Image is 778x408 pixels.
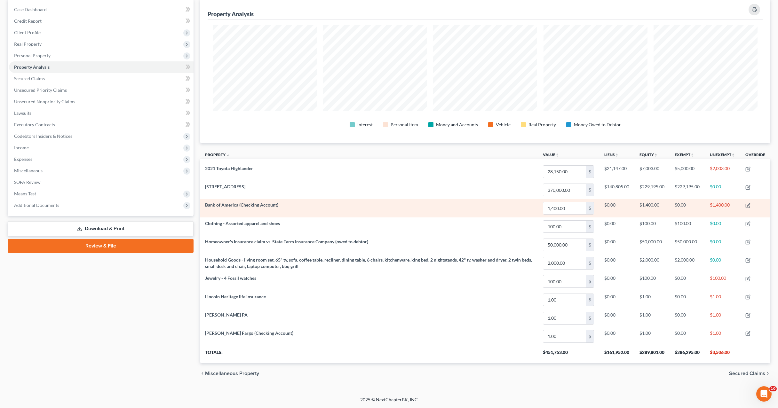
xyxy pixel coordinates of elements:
[670,327,705,345] td: $0.00
[200,371,205,376] i: chevron_left
[586,294,594,306] div: $
[586,202,594,214] div: $
[599,272,634,291] td: $0.00
[586,275,594,287] div: $
[634,327,670,345] td: $1.00
[769,386,777,391] span: 10
[226,153,230,157] i: expand_less
[670,217,705,236] td: $100.00
[543,152,559,157] a: Valueunfold_more
[740,148,770,163] th: Override
[205,257,532,269] span: Household Goods - living room set, 65" tv, sofa, coffee table, recliner, dining table, 6 chairs, ...
[14,41,42,47] span: Real Property
[357,122,373,128] div: Interest
[634,199,670,217] td: $1,400.00
[14,179,41,185] span: SOFA Review
[599,162,634,181] td: $21,147.00
[528,122,556,128] div: Real Property
[14,18,42,24] span: Credit Report
[670,199,705,217] td: $0.00
[14,122,55,127] span: Executory Contracts
[599,309,634,327] td: $0.00
[670,181,705,199] td: $229,195.00
[436,122,478,128] div: Money and Accounts
[205,184,245,189] span: [STREET_ADDRESS]
[538,345,599,363] th: $451,753.00
[205,221,280,226] span: Clothing - Assorted apparel and shoes
[705,199,740,217] td: $1,400.00
[586,330,594,342] div: $
[765,371,770,376] i: chevron_right
[543,166,586,178] input: 0.00
[9,107,194,119] a: Lawsuits
[670,272,705,291] td: $0.00
[543,312,586,324] input: 0.00
[599,236,634,254] td: $0.00
[543,202,586,214] input: 0.00
[599,291,634,309] td: $0.00
[205,202,278,208] span: Bank of America (Checking Account)
[205,275,256,281] span: Jewelry - 4 Fossil watches
[543,257,586,269] input: 0.00
[634,272,670,291] td: $100.00
[574,122,621,128] div: Money Owed to Debtor
[670,291,705,309] td: $0.00
[205,152,230,157] a: Property expand_less
[705,291,740,309] td: $1.00
[634,291,670,309] td: $1.00
[586,257,594,269] div: $
[705,181,740,199] td: $0.00
[705,345,740,363] th: $3,506.00
[208,10,254,18] div: Property Analysis
[670,309,705,327] td: $0.00
[615,153,619,157] i: unfold_more
[634,236,670,254] td: $50,000.00
[14,7,47,12] span: Case Dashboard
[14,191,36,196] span: Means Test
[14,64,50,70] span: Property Analysis
[200,345,538,363] th: Totals:
[634,309,670,327] td: $1.00
[705,309,740,327] td: $1.00
[705,217,740,236] td: $0.00
[14,99,75,104] span: Unsecured Nonpriority Claims
[634,254,670,272] td: $2,000.00
[14,202,59,208] span: Additional Documents
[9,177,194,188] a: SOFA Review
[670,345,705,363] th: $286,295.00
[586,239,594,251] div: $
[586,184,594,196] div: $
[731,153,735,157] i: unfold_more
[639,152,658,157] a: Equityunfold_more
[8,239,194,253] a: Review & File
[690,153,694,157] i: unfold_more
[9,84,194,96] a: Unsecured Priority Claims
[9,4,194,15] a: Case Dashboard
[205,371,259,376] span: Miscellaneous Property
[705,272,740,291] td: $100.00
[205,294,266,299] span: Lincoln Heritage life insurance
[604,152,619,157] a: Liensunfold_more
[14,76,45,81] span: Secured Claims
[654,153,658,157] i: unfold_more
[9,73,194,84] a: Secured Claims
[729,371,770,376] button: Secured Claims chevron_right
[634,162,670,181] td: $7,003.00
[586,166,594,178] div: $
[8,221,194,236] a: Download & Print
[586,312,594,324] div: $
[14,156,32,162] span: Expenses
[14,53,51,58] span: Personal Property
[14,133,72,139] span: Codebtors Insiders & Notices
[599,254,634,272] td: $0.00
[675,152,694,157] a: Exemptunfold_more
[9,96,194,107] a: Unsecured Nonpriority Claims
[670,162,705,181] td: $5,000.00
[710,152,735,157] a: Unexemptunfold_more
[670,236,705,254] td: $50,000.00
[14,168,43,173] span: Miscellaneous
[14,110,31,116] span: Lawsuits
[14,87,67,93] span: Unsecured Priority Claims
[599,199,634,217] td: $0.00
[555,153,559,157] i: unfold_more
